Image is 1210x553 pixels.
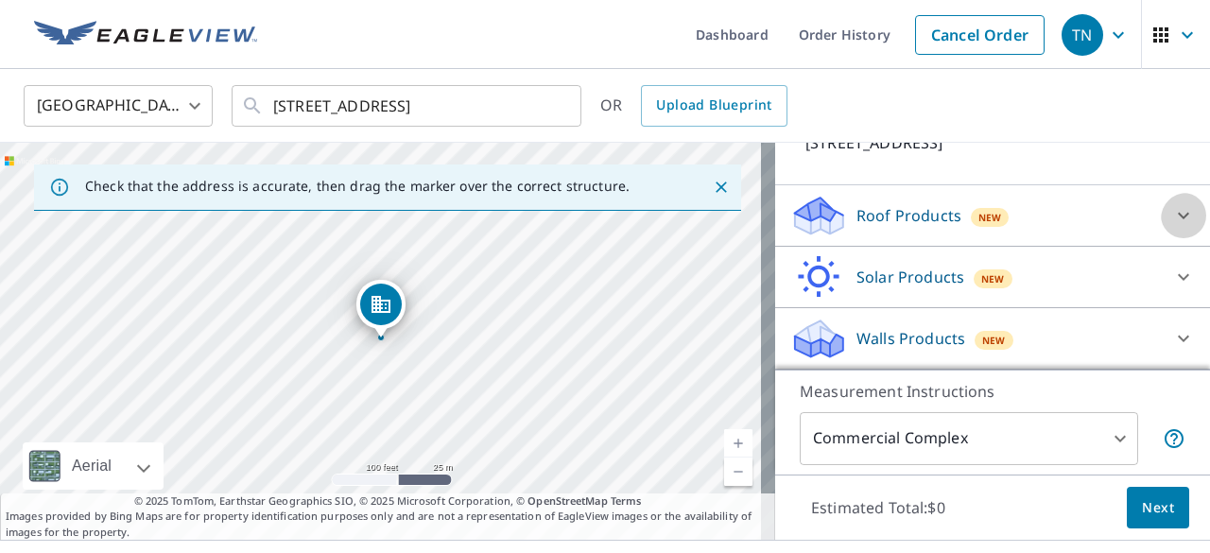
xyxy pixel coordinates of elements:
[23,442,164,490] div: Aerial
[796,487,960,528] p: Estimated Total: $0
[24,79,213,132] div: [GEOGRAPHIC_DATA]
[600,85,787,127] div: OR
[915,15,1045,55] a: Cancel Order
[856,266,964,288] p: Solar Products
[273,79,543,132] input: Search by address or latitude-longitude
[982,333,1006,348] span: New
[134,493,642,510] span: © 2025 TomTom, Earthstar Geographics SIO, © 2025 Microsoft Corporation, ©
[981,271,1005,286] span: New
[641,85,786,127] a: Upload Blueprint
[1127,487,1189,529] button: Next
[800,380,1185,403] p: Measurement Instructions
[724,458,752,486] a: Current Level 18, Zoom Out
[978,210,1002,225] span: New
[356,280,406,338] div: Dropped pin, building 1, Commercial property, 675 Lake St Oak Park, IL 60301
[790,254,1195,300] div: Solar ProductsNew
[856,327,965,350] p: Walls Products
[790,316,1195,361] div: Walls ProductsNew
[656,94,771,117] span: Upload Blueprint
[805,131,1127,154] p: [STREET_ADDRESS]
[790,193,1195,238] div: Roof ProductsNew
[709,175,734,199] button: Close
[527,493,607,508] a: OpenStreetMap
[724,429,752,458] a: Current Level 18, Zoom In
[1163,427,1185,450] span: Each building may require a separate measurement report; if so, your account will be billed per r...
[85,178,630,195] p: Check that the address is accurate, then drag the marker over the correct structure.
[34,21,257,49] img: EV Logo
[611,493,642,508] a: Terms
[800,412,1138,465] div: Commercial Complex
[66,442,117,490] div: Aerial
[856,204,961,227] p: Roof Products
[1062,14,1103,56] div: TN
[1142,496,1174,520] span: Next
